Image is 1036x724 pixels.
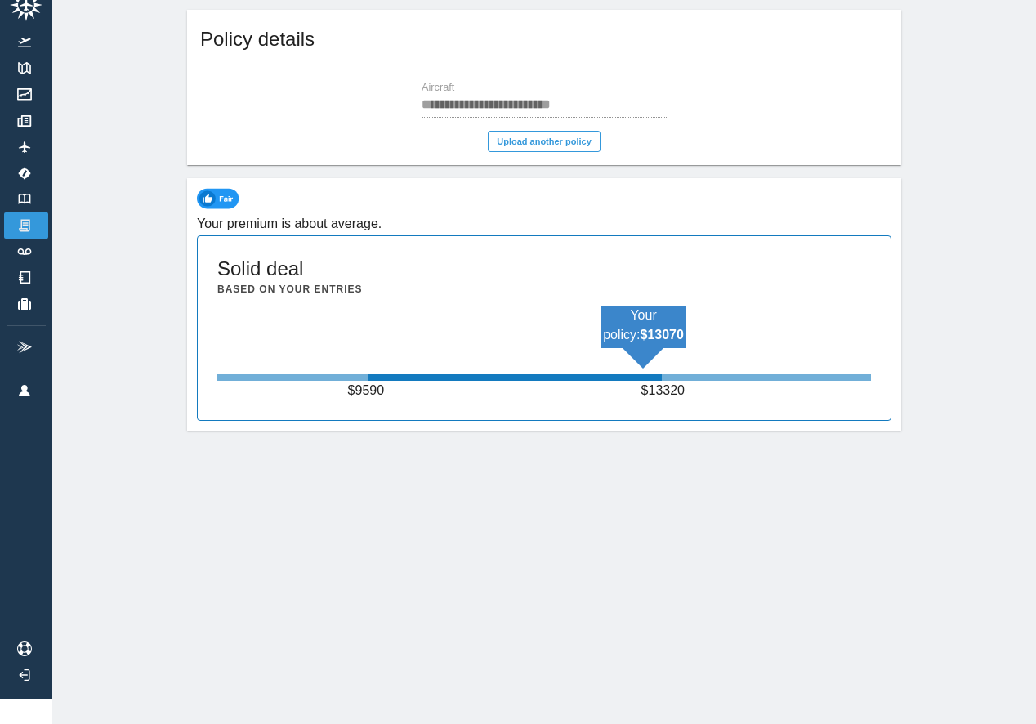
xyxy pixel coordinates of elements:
[200,26,315,52] h5: Policy details
[217,282,362,297] h6: Based on your entries
[187,10,901,75] div: Policy details
[641,381,682,400] p: $ 13320
[217,256,303,282] h5: Solid deal
[601,306,686,345] p: Your policy:
[348,381,389,400] p: $ 9590
[422,81,454,96] label: Aircraft
[197,188,243,209] img: fair-policy-chip-16a22df130daad956e14.svg
[488,131,601,152] button: Upload another policy
[641,328,684,342] b: $ 13070
[197,212,891,235] h6: Your premium is about average.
